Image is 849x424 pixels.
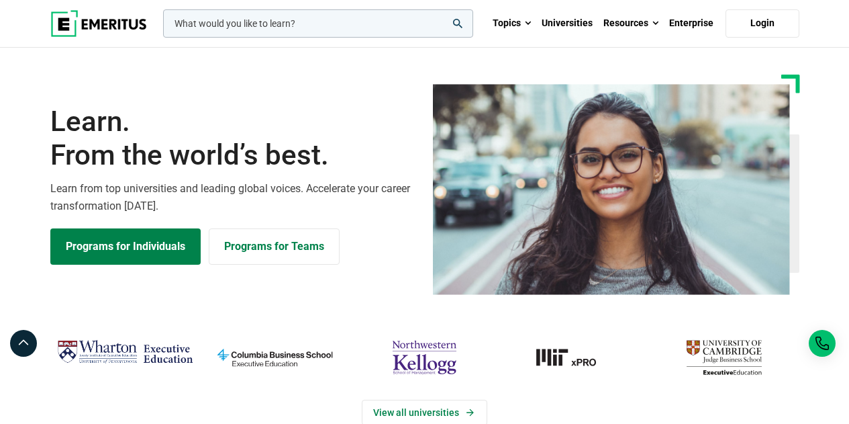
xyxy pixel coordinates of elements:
[50,138,417,172] span: From the world’s best.
[356,335,493,380] img: northwestern-kellogg
[656,335,792,380] img: cambridge-judge-business-school
[207,335,343,380] img: columbia-business-school
[163,9,473,38] input: woocommerce-product-search-field-0
[50,105,417,173] h1: Learn.
[506,335,642,380] img: MIT xPRO
[506,335,642,380] a: MIT-xPRO
[726,9,799,38] a: Login
[50,180,417,214] p: Learn from top universities and leading global voices. Accelerate your career transformation [DATE].
[57,335,193,369] img: Wharton Executive Education
[209,228,340,265] a: Explore for Business
[50,228,201,265] a: Explore Programs
[433,84,790,295] img: Learn from the world's best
